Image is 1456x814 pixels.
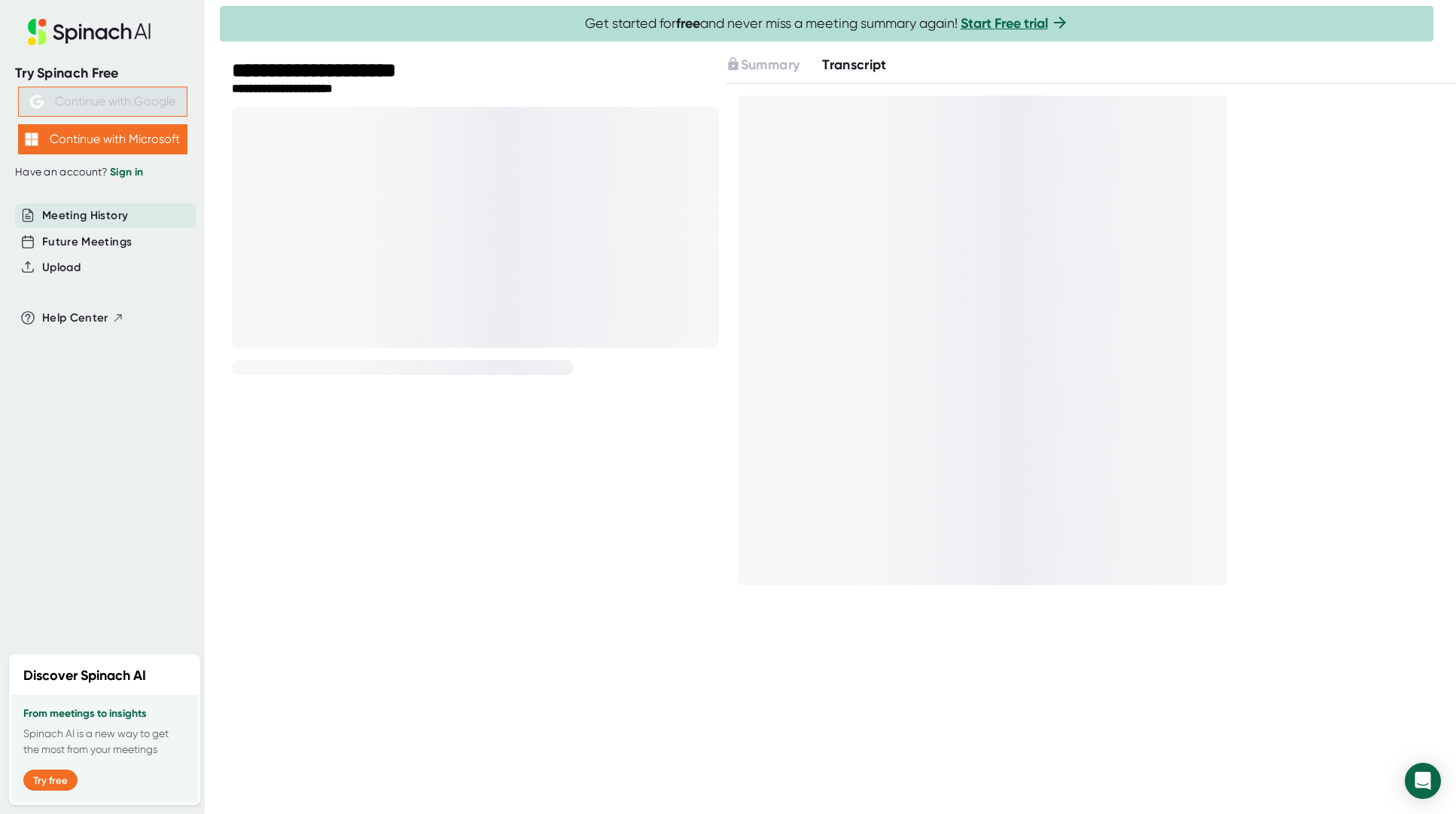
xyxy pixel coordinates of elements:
button: Upload [42,259,81,276]
button: Future Meetings [42,233,132,251]
div: Try Spinach Free [15,65,190,82]
span: Help Center [42,309,108,327]
div: Open Intercom Messenger [1405,763,1441,799]
button: Transcript [822,55,887,75]
span: Get started for and never miss a meeting summary again! [585,15,1069,32]
a: Start Free trial [961,15,1048,32]
button: Meeting History [42,207,128,224]
button: Continue with Microsoft [18,124,187,154]
b: free [676,15,700,32]
button: Help Center [42,309,124,327]
button: Continue with Google [18,87,187,117]
div: Have an account? [15,166,190,179]
span: Summary [741,56,800,73]
a: Sign in [110,166,143,178]
div: Upgrade to access [726,55,822,75]
span: Transcript [822,56,887,73]
h3: From meetings to insights [23,708,186,720]
h2: Discover Spinach AI [23,666,146,686]
button: Try free [23,770,78,791]
p: Spinach AI is a new way to get the most from your meetings [23,726,186,758]
button: Summary [726,55,800,75]
img: Aehbyd4JwY73AAAAAElFTkSuQmCC [30,95,44,108]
